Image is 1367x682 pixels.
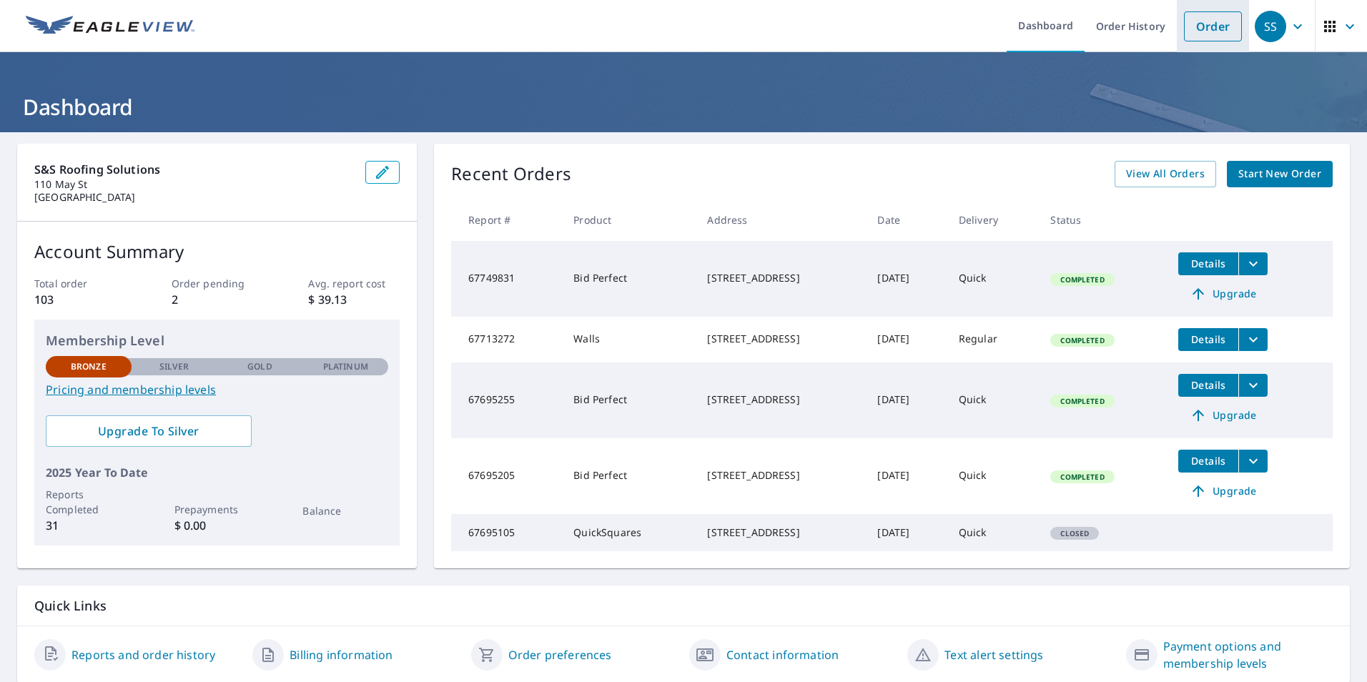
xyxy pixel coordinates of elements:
[71,646,215,663] a: Reports and order history
[1187,285,1259,302] span: Upgrade
[947,514,1040,551] td: Quick
[562,199,696,241] th: Product
[1163,638,1333,672] a: Payment options and membership levels
[1052,396,1112,406] span: Completed
[1178,282,1268,305] a: Upgrade
[46,331,388,350] p: Membership Level
[1255,11,1286,42] div: SS
[1115,161,1216,187] a: View All Orders
[707,525,854,540] div: [STREET_ADDRESS]
[1052,472,1112,482] span: Completed
[46,517,132,534] p: 31
[34,239,400,265] p: Account Summary
[1052,335,1112,345] span: Completed
[696,199,866,241] th: Address
[34,161,354,178] p: S&S Roofing Solutions
[1187,407,1259,424] span: Upgrade
[34,291,126,308] p: 103
[159,360,189,373] p: Silver
[308,291,400,308] p: $ 39.13
[1238,328,1268,351] button: filesDropdownBtn-67713272
[1187,257,1230,270] span: Details
[1178,328,1238,351] button: detailsBtn-67713272
[451,362,562,438] td: 67695255
[947,317,1040,362] td: Regular
[508,646,612,663] a: Order preferences
[34,178,354,191] p: 110 May St
[866,362,947,438] td: [DATE]
[34,191,354,204] p: [GEOGRAPHIC_DATA]
[46,464,388,481] p: 2025 Year To Date
[1039,199,1167,241] th: Status
[451,317,562,362] td: 67713272
[34,276,126,291] p: Total order
[1178,374,1238,397] button: detailsBtn-67695255
[866,241,947,317] td: [DATE]
[562,317,696,362] td: Walls
[26,16,194,37] img: EV Logo
[302,503,388,518] p: Balance
[562,514,696,551] td: QuickSquares
[1238,374,1268,397] button: filesDropdownBtn-67695255
[947,438,1040,514] td: Quick
[1184,11,1242,41] a: Order
[174,517,260,534] p: $ 0.00
[707,468,854,483] div: [STREET_ADDRESS]
[172,276,263,291] p: Order pending
[174,502,260,517] p: Prepayments
[1052,275,1112,285] span: Completed
[1052,528,1097,538] span: Closed
[1126,165,1205,183] span: View All Orders
[726,646,839,663] a: Contact information
[34,597,1333,615] p: Quick Links
[1187,483,1259,500] span: Upgrade
[1178,450,1238,473] button: detailsBtn-67695205
[707,392,854,407] div: [STREET_ADDRESS]
[1238,450,1268,473] button: filesDropdownBtn-67695205
[451,161,571,187] p: Recent Orders
[1178,404,1268,427] a: Upgrade
[451,241,562,317] td: 67749831
[308,276,400,291] p: Avg. report cost
[562,241,696,317] td: Bid Perfect
[57,423,240,439] span: Upgrade To Silver
[866,317,947,362] td: [DATE]
[247,360,272,373] p: Gold
[451,438,562,514] td: 67695205
[451,199,562,241] th: Report #
[323,360,368,373] p: Platinum
[866,199,947,241] th: Date
[1238,252,1268,275] button: filesDropdownBtn-67749831
[947,199,1040,241] th: Delivery
[1187,454,1230,468] span: Details
[1178,252,1238,275] button: detailsBtn-67749831
[46,381,388,398] a: Pricing and membership levels
[71,360,107,373] p: Bronze
[172,291,263,308] p: 2
[866,514,947,551] td: [DATE]
[46,487,132,517] p: Reports Completed
[707,271,854,285] div: [STREET_ADDRESS]
[451,514,562,551] td: 67695105
[562,438,696,514] td: Bid Perfect
[1178,480,1268,503] a: Upgrade
[562,362,696,438] td: Bid Perfect
[46,415,252,447] a: Upgrade To Silver
[947,362,1040,438] td: Quick
[866,438,947,514] td: [DATE]
[1238,165,1321,183] span: Start New Order
[1187,332,1230,346] span: Details
[707,332,854,346] div: [STREET_ADDRESS]
[290,646,393,663] a: Billing information
[1187,378,1230,392] span: Details
[17,92,1350,122] h1: Dashboard
[947,241,1040,317] td: Quick
[1227,161,1333,187] a: Start New Order
[944,646,1043,663] a: Text alert settings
